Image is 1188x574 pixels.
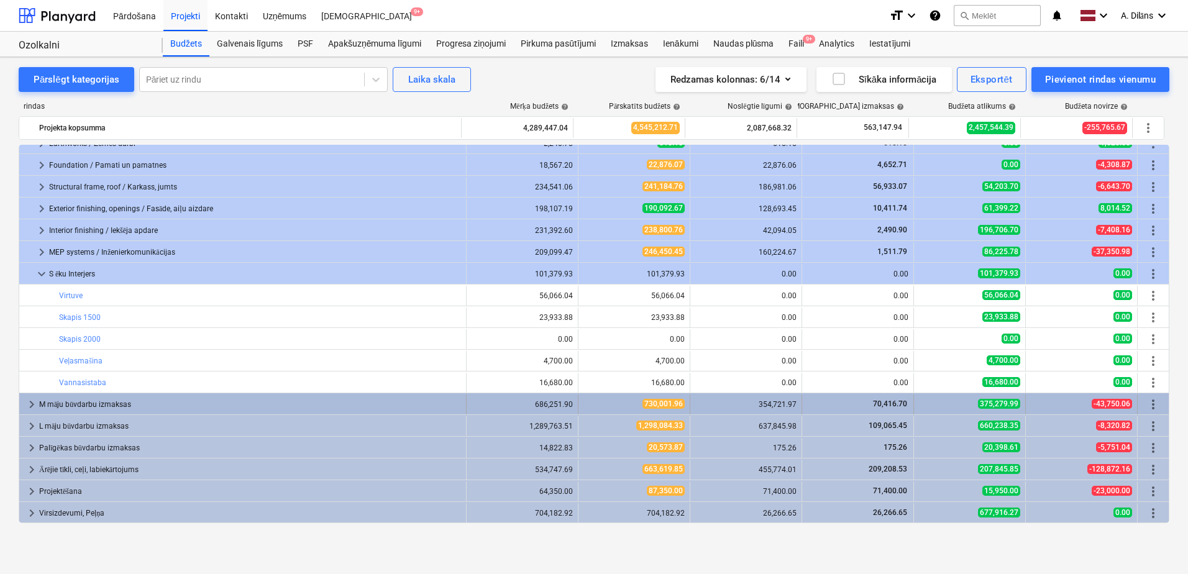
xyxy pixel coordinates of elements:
div: Pievienot rindas vienumu [1045,71,1156,88]
span: 20,398.61 [982,442,1020,452]
span: Vairāk darbību [1146,245,1161,260]
div: 0.00 [583,335,685,344]
div: 175.26 [695,444,797,452]
div: 0.00 [807,357,908,365]
div: Eksportēt [971,71,1013,88]
span: 677,916.27 [978,508,1020,517]
span: keyboard_arrow_right [24,440,39,455]
div: Projekta kopsumma [39,118,456,138]
span: 4,652.71 [876,160,908,169]
div: Palīgēkas būvdarbu izmaksas [39,438,461,458]
div: 4,289,447.04 [467,118,568,138]
div: 0.00 [807,291,908,300]
div: 16,680.00 [472,378,573,387]
div: [DEMOGRAPHIC_DATA] izmaksas [782,102,904,111]
span: Vairāk darbību [1146,440,1161,455]
div: 22,876.06 [695,161,797,170]
span: 246,450.45 [642,247,685,257]
span: 8,014.52 [1099,203,1132,213]
span: 22,876.07 [647,160,685,170]
span: keyboard_arrow_right [34,180,49,194]
span: 86,225.78 [982,247,1020,257]
span: help [1006,103,1016,111]
a: Budžets [163,32,209,57]
span: 241,184.76 [642,181,685,191]
div: 2,087,668.32 [690,118,792,138]
div: 704,182.92 [472,509,573,517]
span: 1,298,084.33 [636,421,685,430]
i: format_size [889,8,904,23]
a: Skapis 2000 [59,335,101,344]
a: Ienākumi [656,32,706,57]
button: Pārslēgt kategorijas [19,67,134,92]
span: 209,208.53 [867,465,908,473]
span: 56,066.04 [982,290,1020,300]
div: 71,400.00 [695,487,797,496]
div: Structural frame, roof / Karkass, jumts [49,177,461,197]
a: Apakšuzņēmuma līgumi [321,32,429,57]
span: keyboard_arrow_right [34,223,49,238]
span: -43,750.06 [1092,399,1132,409]
div: 455,774.01 [695,465,797,474]
div: Pirkuma pasūtījumi [513,32,603,57]
span: 2,490.90 [876,225,908,234]
div: Progresa ziņojumi [429,32,513,57]
div: 160,224.67 [695,248,797,257]
div: 26,266.65 [695,509,797,517]
a: Skapis 1500 [59,313,101,322]
span: 0.00 [1113,508,1132,517]
div: 0.00 [695,357,797,365]
a: Vannasistaba [59,378,106,387]
div: 0.00 [695,335,797,344]
span: 238,800.76 [642,225,685,235]
span: keyboard_arrow_down [34,266,49,281]
div: Pārskatīts budžets [609,102,680,111]
span: help [559,103,569,111]
span: Vairāk darbību [1146,223,1161,238]
div: 4,700.00 [583,357,685,365]
span: 4,700.00 [987,355,1020,365]
div: 56,066.04 [472,291,573,300]
span: Vairāk darbību [1146,201,1161,216]
iframe: Chat Widget [1126,514,1188,574]
span: 15,950.00 [982,486,1020,496]
span: Vairāk darbību [1141,121,1156,135]
span: Vairāk darbību [1146,332,1161,347]
span: -37,350.98 [1092,247,1132,257]
span: 109,065.45 [867,421,908,430]
a: Izmaksas [603,32,656,57]
span: 0.00 [1113,290,1132,300]
span: Vairāk darbību [1146,158,1161,173]
button: Laika skala [393,67,471,92]
span: help [670,103,680,111]
div: 101,379.93 [472,270,573,278]
span: 0.00 [1113,355,1132,365]
a: Analytics [811,32,862,57]
span: 0.00 [1002,334,1020,344]
span: keyboard_arrow_right [24,462,39,477]
span: 2,457,544.39 [967,122,1015,134]
div: 704,182.92 [583,509,685,517]
span: Vairāk darbību [1146,310,1161,325]
span: Vairāk darbību [1146,462,1161,477]
div: PSF [290,32,321,57]
div: 128,693.45 [695,204,797,213]
div: 64,350.00 [472,487,573,496]
span: keyboard_arrow_right [24,484,39,499]
a: Veļasmašina [59,357,103,365]
div: 101,379.93 [583,270,685,278]
a: Galvenais līgums [209,32,290,57]
div: Virsizdevumi, Peļņa [39,503,461,523]
div: Mērķa budžets [510,102,569,111]
div: Exterior finishing, openings / Fasāde, aiļu aizdare [49,199,461,219]
div: MEP systems / Inženierkomunikācijas [49,242,461,262]
div: 231,392.60 [472,226,573,235]
span: 61,399.22 [982,203,1020,213]
span: search [959,11,969,20]
span: 54,203.70 [982,181,1020,191]
div: Laika skala [408,71,455,88]
span: keyboard_arrow_right [24,397,39,412]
